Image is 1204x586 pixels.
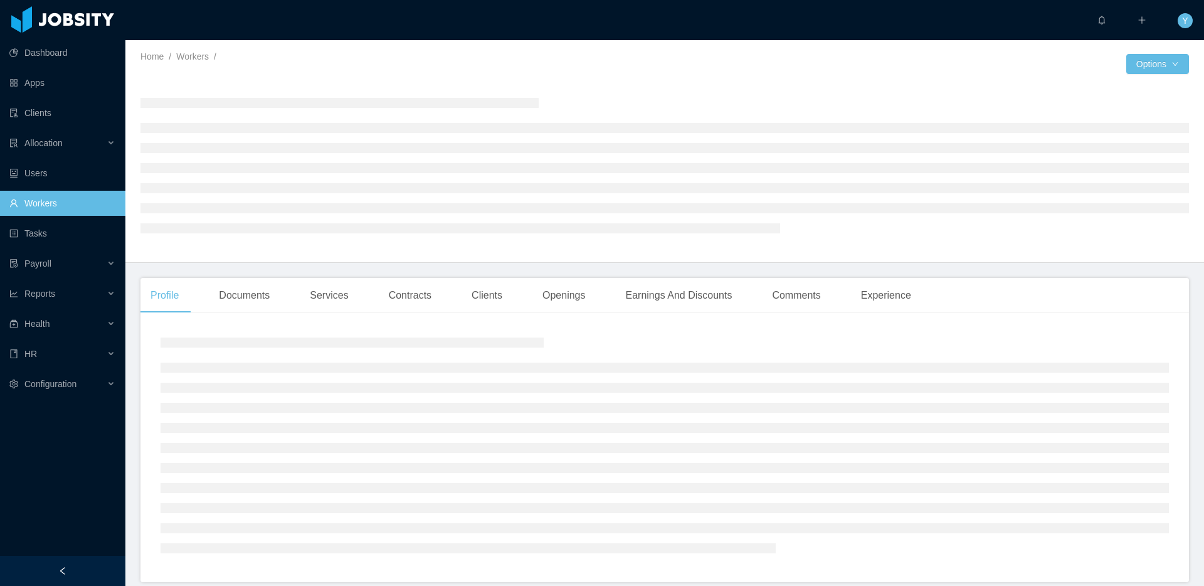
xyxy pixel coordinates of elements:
[9,139,18,147] i: icon: solution
[462,278,512,313] div: Clients
[9,191,115,216] a: icon: userWorkers
[1106,9,1119,22] sup: 0
[1138,16,1146,24] i: icon: plus
[9,221,115,246] a: icon: profileTasks
[9,380,18,388] i: icon: setting
[762,278,830,313] div: Comments
[616,278,742,313] div: Earnings And Discounts
[24,138,63,148] span: Allocation
[214,51,216,61] span: /
[24,319,50,329] span: Health
[532,278,596,313] div: Openings
[24,379,77,389] span: Configuration
[9,161,115,186] a: icon: robotUsers
[1126,54,1189,74] button: Optionsicon: down
[1097,16,1106,24] i: icon: bell
[140,278,189,313] div: Profile
[851,278,921,313] div: Experience
[9,349,18,358] i: icon: book
[9,289,18,298] i: icon: line-chart
[24,258,51,269] span: Payroll
[1182,13,1188,28] span: Y
[9,319,18,328] i: icon: medicine-box
[9,100,115,125] a: icon: auditClients
[176,51,209,61] a: Workers
[300,278,358,313] div: Services
[9,40,115,65] a: icon: pie-chartDashboard
[169,51,171,61] span: /
[379,278,441,313] div: Contracts
[9,259,18,268] i: icon: file-protect
[24,349,37,359] span: HR
[24,289,55,299] span: Reports
[209,278,280,313] div: Documents
[9,70,115,95] a: icon: appstoreApps
[140,51,164,61] a: Home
